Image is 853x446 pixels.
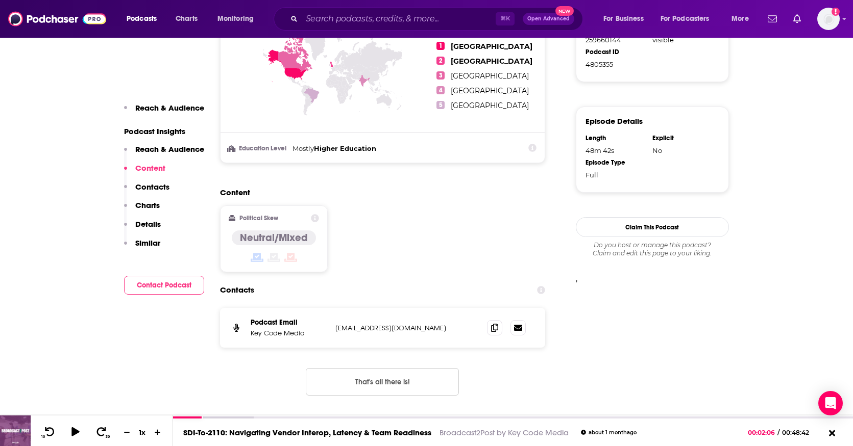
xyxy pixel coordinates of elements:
button: Reach & Audience [124,103,204,122]
span: 00:02:06 [748,429,777,436]
p: Reach & Audience [135,144,204,154]
span: Mostly [293,144,314,152]
p: Reach & Audience [135,103,204,113]
span: / [777,429,779,436]
span: For Podcasters [661,12,710,26]
p: Similar [135,238,160,248]
span: Logged in as billthrelkeld [817,8,840,30]
input: Search podcasts, credits, & more... [302,11,496,27]
p: Podcast Insights [124,126,204,136]
a: Show notifications dropdown [764,10,781,28]
p: Charts [135,200,160,210]
span: 30 [106,435,110,439]
span: Monitoring [217,12,254,26]
img: Podchaser - Follow, Share and Rate Podcasts [8,9,106,29]
span: Charts [176,12,198,26]
div: Open Intercom Messenger [818,391,843,415]
button: Claim This Podcast [576,217,729,237]
button: Show profile menu [817,8,840,30]
p: Content [135,163,165,173]
button: Reach & Audience [124,144,204,163]
div: No [652,146,713,154]
a: Charts [169,11,204,27]
span: Open Advanced [527,16,570,21]
h2: Contacts [220,280,254,300]
button: Contacts [124,182,169,201]
div: visible [652,36,713,44]
h4: Neutral/Mixed [240,231,308,244]
button: 10 [39,426,59,439]
span: 3 [436,71,445,80]
span: [GEOGRAPHIC_DATA] [451,57,532,66]
span: More [732,12,749,26]
button: Details [124,219,161,238]
span: Do you host or manage this podcast? [576,241,729,249]
img: User Profile [817,8,840,30]
span: ⌘ K [496,12,515,25]
div: Full [586,171,646,179]
p: Podcast Email [251,318,327,327]
p: Key Code Media [251,329,327,337]
button: open menu [210,11,267,27]
button: Open AdvancedNew [523,13,574,25]
span: 2 [436,57,445,65]
div: Podcast ID [586,48,646,56]
p: Details [135,219,161,229]
button: open menu [654,11,724,27]
h2: Content [220,188,538,197]
button: Similar [124,238,160,257]
span: New [555,6,574,16]
div: 259660144 [586,36,646,44]
button: Nothing here. [306,368,459,396]
span: 5 [436,101,445,109]
div: Length [586,134,646,142]
span: Podcasts [127,12,157,26]
div: Claim and edit this page to your liking. [576,241,729,257]
a: Broadcast2Post by Key Code Media [440,428,569,437]
span: 1 [436,42,445,50]
div: Search podcasts, credits, & more... [283,7,593,31]
span: Higher Education [314,144,376,152]
span: 10 [41,435,45,439]
span: 4 [436,86,445,94]
button: 30 [92,426,112,439]
span: 00:48:42 [779,429,819,436]
div: 1 x [134,428,151,436]
h3: Education Level [229,145,288,152]
span: [GEOGRAPHIC_DATA] [451,42,532,51]
button: open menu [596,11,656,27]
button: Charts [124,200,160,219]
a: Show notifications dropdown [789,10,805,28]
a: SDI-To-2110: Navigating Vendor Interop, Latency & Team Readiness [183,428,431,437]
div: Episode Type [586,159,646,167]
button: Content [124,163,165,182]
span: For Business [603,12,644,26]
div: Explicit [652,134,713,142]
h3: Episode Details [586,116,643,126]
div: 48m 42s [586,146,646,154]
div: about 1 month ago [581,430,637,435]
span: [GEOGRAPHIC_DATA] [451,86,529,95]
h2: Political Skew [239,215,278,222]
span: [GEOGRAPHIC_DATA] [451,101,529,110]
div: 4805355 [586,60,646,68]
button: Contact Podcast [124,276,204,295]
span: [GEOGRAPHIC_DATA] [451,71,529,81]
svg: Add a profile image [832,8,840,16]
button: open menu [724,11,762,27]
button: open menu [119,11,170,27]
p: Contacts [135,182,169,192]
p: [EMAIL_ADDRESS][DOMAIN_NAME] [335,324,471,332]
